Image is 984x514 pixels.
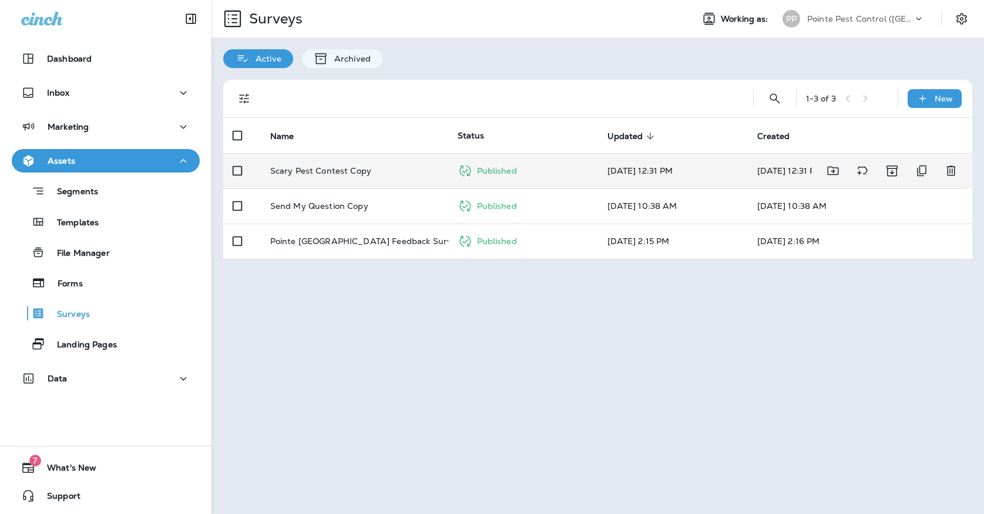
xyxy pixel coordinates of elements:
[244,10,303,28] p: Surveys
[47,88,69,97] p: Inbox
[12,240,200,265] button: File Manager
[29,455,41,466] span: 7
[607,131,643,141] span: Updated
[939,159,963,182] button: Delete
[250,54,281,63] p: Active
[935,94,953,103] p: New
[821,159,845,182] button: Move to folder
[12,47,200,70] button: Dashboard
[910,159,933,182] button: Duplicate Survey
[757,131,805,141] span: Created
[783,10,800,28] div: PP
[35,491,80,505] span: Support
[270,131,294,141] span: Name
[233,87,256,110] button: Filters
[12,484,200,508] button: Support
[328,54,371,63] p: Archived
[270,236,462,246] p: Pointe [GEOGRAPHIC_DATA] Feedback Survey
[12,456,200,479] button: 7What's New
[458,130,485,141] span: Status
[757,131,790,141] span: Created
[477,236,517,246] p: Published
[45,218,99,229] p: Templates
[607,131,659,141] span: Updated
[45,309,90,320] p: Surveys
[607,165,673,176] span: Created by: Maddie Madonecsky
[270,201,368,211] p: Send My Question Copy
[12,209,200,234] button: Templates
[477,201,517,211] p: Published
[763,87,787,110] button: Search Surveys
[46,279,83,290] p: Forms
[607,201,677,211] span: Created by: Maddie Madonecsky
[48,122,89,131] p: Marketing
[12,332,200,356] button: Landing Pages
[45,248,110,259] p: File Manager
[748,153,898,188] td: [DATE] 12:31 PM
[270,131,310,141] span: Name
[851,159,874,182] button: Add tags
[748,224,973,259] td: [DATE] 2:16 PM
[47,54,92,63] p: Dashboard
[748,188,973,224] td: [DATE] 10:38 AM
[48,374,68,383] p: Data
[880,159,904,182] button: Archive
[45,340,117,351] p: Landing Pages
[12,81,200,104] button: Inbox
[12,301,200,326] button: Surveys
[270,166,371,175] p: Scary Pest Contest Copy
[12,367,200,390] button: Data
[607,236,670,246] span: [DATE] 2:15 PM
[12,149,200,173] button: Assets
[35,463,96,477] span: What's New
[951,8,972,29] button: Settings
[721,14,771,24] span: Working as:
[12,270,200,295] button: Forms
[12,178,200,204] button: Segments
[48,156,75,165] p: Assets
[806,94,836,103] div: 1 - 3 of 3
[477,166,517,175] p: Published
[45,187,98,198] p: Segments
[807,14,913,23] p: Pointe Pest Control ([GEOGRAPHIC_DATA])
[174,7,207,31] button: Collapse Sidebar
[12,115,200,138] button: Marketing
